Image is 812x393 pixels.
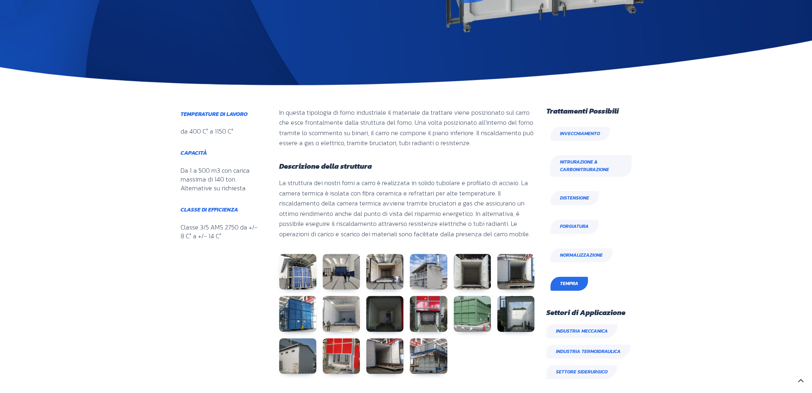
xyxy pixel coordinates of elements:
[279,163,535,170] h5: Descrizione della struttura
[560,251,603,259] span: Normalizzazione
[550,191,599,205] a: Distensione
[546,324,617,338] span: Industria Meccanica
[181,223,259,241] p: Classe 3/5 AMS 2750 da +/- 8 C° a +/- 14 C°
[560,158,622,174] span: Nitrurazione & Carbonitrurazione
[550,219,598,233] a: Forgiatura
[550,155,631,177] a: Nitrurazione & Carbonitrurazione
[560,223,589,230] span: Forgiatura
[546,309,635,316] h5: Settori di Applicazione
[550,248,612,262] a: Normalizzazione
[181,207,259,213] h6: Classe di efficienza
[560,130,600,138] span: Invecchiamento
[546,345,630,359] span: Industria Termoidraulica
[181,166,259,193] div: Da 1 a 500 m3 con carica massima di 140 ton. Alternative su richiesta
[546,108,635,115] h5: Trattamenti Possibili
[181,127,233,136] div: da 400 C° a 1150 C°
[181,150,259,156] h6: Capacità
[279,178,535,239] p: La struttura dei nostri forni a carro è realizzata in solido tubolare e profilato di acciaio. La ...
[181,112,259,117] h6: Temperature di lavoro
[560,280,578,287] span: Tempra
[550,127,609,141] a: Invecchiamento
[279,108,535,148] p: In questa tipologia di forno industriale il materiale da trattare viene posizionato sul carro che...
[560,194,589,202] span: Distensione
[546,365,617,379] span: Settore Siderurgico
[550,277,588,291] a: Tempra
